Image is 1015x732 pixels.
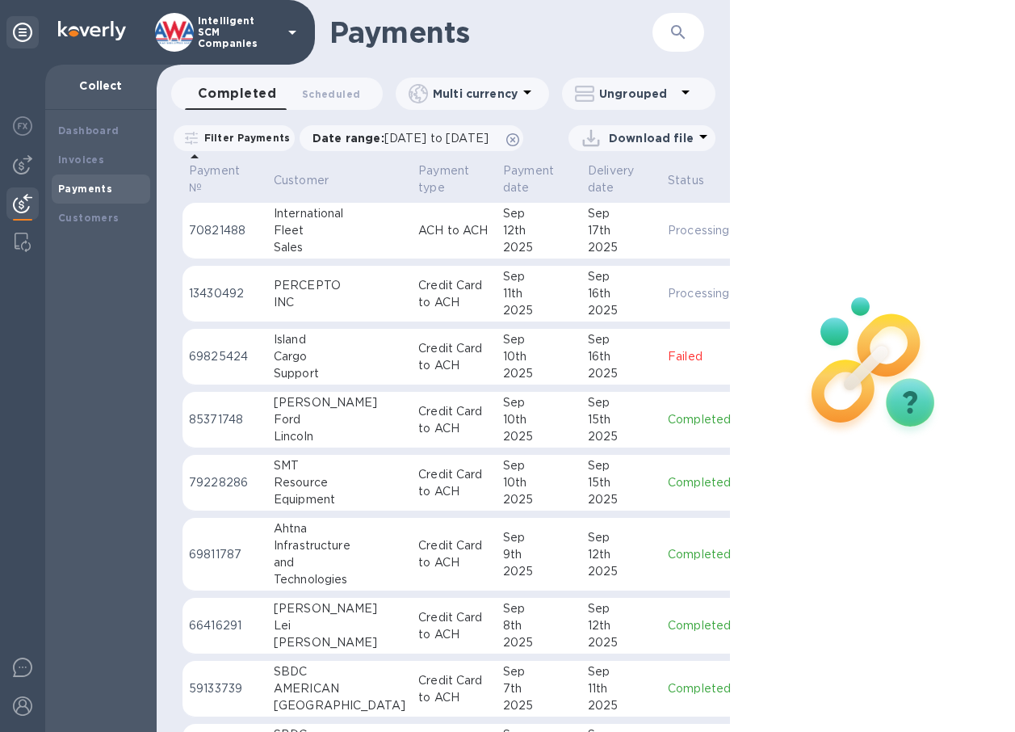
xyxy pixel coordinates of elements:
[189,617,261,634] p: 66416291
[588,411,655,428] div: 15th
[503,457,575,474] div: Sep
[503,546,575,563] div: 9th
[274,554,405,571] div: and
[503,394,575,411] div: Sep
[588,348,655,365] div: 16th
[503,239,575,256] div: 2025
[274,457,405,474] div: SMT
[189,474,261,491] p: 79228286
[189,162,240,196] p: Payment №
[503,491,575,508] div: 2025
[274,474,405,491] div: Resource
[418,537,490,571] p: Credit Card to ACH
[274,634,405,651] div: [PERSON_NAME]
[503,634,575,651] div: 2025
[588,162,634,196] p: Delivery date
[503,563,575,580] div: 2025
[503,365,575,382] div: 2025
[302,86,360,103] span: Scheduled
[312,130,497,146] p: Date range :
[503,348,575,365] div: 10th
[274,411,405,428] div: Ford
[274,617,405,634] div: Lei
[588,268,655,285] div: Sep
[503,222,575,239] div: 12th
[503,617,575,634] div: 8th
[418,162,490,196] span: Payment type
[418,609,490,643] p: Credit Card to ACH
[588,222,655,239] div: 17th
[668,411,749,428] p: Completed
[588,365,655,382] div: 2025
[58,124,120,137] b: Dashboard
[274,600,405,617] div: [PERSON_NAME]
[274,365,405,382] div: Support
[588,302,655,319] div: 2025
[588,680,655,697] div: 11th
[274,571,405,588] div: Technologies
[588,634,655,651] div: 2025
[274,491,405,508] div: Equipment
[418,222,490,239] p: ACH to ACH
[503,529,575,546] div: Sep
[668,172,725,189] span: Status
[588,205,655,222] div: Sep
[58,154,104,166] b: Invoices
[668,348,749,365] p: Failed
[274,663,405,680] div: SBDC
[189,222,261,239] p: 70821488
[668,680,749,697] p: Completed
[503,663,575,680] div: Sep
[329,15,652,49] h1: Payments
[588,394,655,411] div: Sep
[588,457,655,474] div: Sep
[418,277,490,311] p: Credit Card to ACH
[58,183,112,195] b: Payments
[13,116,32,136] img: Foreign exchange
[503,285,575,302] div: 11th
[274,172,329,189] p: Customer
[6,16,39,48] div: Unpin categories
[418,403,490,437] p: Credit Card to ACH
[503,302,575,319] div: 2025
[274,697,405,714] div: [GEOGRAPHIC_DATA]
[503,428,575,445] div: 2025
[668,617,749,634] p: Completed
[503,268,575,285] div: Sep
[418,466,490,500] p: Credit Card to ACH
[274,537,405,554] div: Infrastructure
[503,697,575,714] div: 2025
[668,172,704,189] p: Status
[384,132,489,145] span: [DATE] to [DATE]
[189,680,261,697] p: 59133739
[588,239,655,256] div: 2025
[189,285,261,302] p: 13430492
[588,162,655,196] span: Delivery date
[668,546,749,563] p: Completed
[588,491,655,508] div: 2025
[58,212,120,224] b: Customers
[274,348,405,365] div: Cargo
[588,546,655,563] div: 12th
[433,86,518,102] p: Multi currency
[274,394,405,411] div: [PERSON_NAME]
[668,474,749,491] p: Completed
[588,697,655,714] div: 2025
[274,520,405,537] div: Ahtna
[668,222,729,239] p: Processing
[274,680,405,697] div: AMERICAN
[503,411,575,428] div: 10th
[274,294,405,311] div: INC
[418,672,490,706] p: Credit Card to ACH
[189,411,261,428] p: 85371748
[503,162,575,196] span: Payment date
[503,162,554,196] p: Payment date
[274,239,405,256] div: Sales
[668,285,729,302] p: Processing
[503,680,575,697] div: 7th
[588,331,655,348] div: Sep
[189,546,261,563] p: 69811787
[588,428,655,445] div: 2025
[588,563,655,580] div: 2025
[198,82,276,105] span: Completed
